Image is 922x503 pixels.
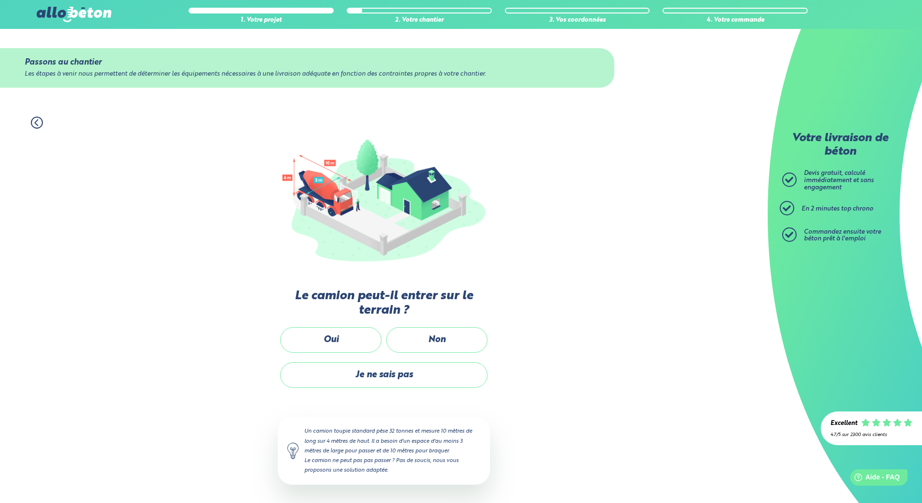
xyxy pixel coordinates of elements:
div: Excellent [830,420,857,427]
label: Oui [280,327,381,353]
iframe: Help widget launcher [836,465,911,492]
label: Le camion peut-il entrer sur le terrain ? [278,289,490,318]
span: En 2 minutes top chrono [801,206,873,212]
div: 2. Votre chantier [347,17,492,24]
div: 4. Votre commande [663,17,808,24]
div: Les étapes à venir nous permettent de déterminer les équipements nécessaires à une livraison adéq... [25,71,590,78]
label: Non [386,327,488,353]
div: Un camion toupie standard pèse 32 tonnes et mesure 10 mètres de long sur 4 mètres de haut. Il a b... [278,417,490,485]
p: Votre livraison de béton [785,132,895,159]
label: Je ne sais pas [280,362,488,388]
span: Devis gratuit, calculé immédiatement et sans engagement [804,170,874,190]
img: allobéton [37,7,111,22]
div: 1. Votre projet [189,17,334,24]
div: 4.7/5 sur 2300 avis clients [830,432,912,437]
div: 3. Vos coordonnées [505,17,650,24]
div: Passons au chantier [25,58,590,67]
span: Commandez ensuite votre béton prêt à l'emploi [804,229,881,242]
